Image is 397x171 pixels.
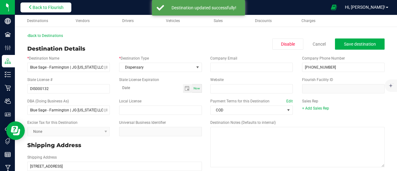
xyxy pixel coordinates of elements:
inline-svg: Integrations [5,125,11,131]
inline-svg: Users [5,98,11,104]
span: Now [194,87,200,90]
span: Vehicles [166,19,180,23]
div: Destination Details [27,45,85,53]
span: Charges [301,19,315,23]
span: Open Ecommerce Menu [327,1,341,13]
label: Destination Type [119,56,149,61]
inline-svg: Inventory [5,71,11,78]
span: COD [211,106,285,115]
inline-svg: Configuration [5,45,11,51]
inline-svg: Distribution [5,58,11,64]
span: Back to Flourish [33,5,64,10]
inline-svg: Retail [5,85,11,91]
label: Company Email [210,56,237,61]
label: Destination Name [27,56,59,61]
span: Discounts [255,19,272,23]
a: Edit [286,99,293,103]
button: Back to Flourish [20,2,71,12]
label: Sales Rep [302,98,318,104]
a: Cancel [313,41,326,47]
div: Destination updated successfully! [167,5,240,11]
span: Vendors [76,19,90,23]
span: Destinations [27,19,48,23]
input: Date [119,84,183,92]
inline-svg: Company [5,18,11,24]
iframe: Resource center [6,121,25,140]
label: Website [210,77,224,83]
button: Disable [272,38,303,50]
inline-svg: Reports [5,151,11,158]
inline-svg: Tags [5,138,11,144]
label: Excise Tax for this Destination [27,120,78,125]
span: Hi, [PERSON_NAME]! [345,5,385,10]
label: Destination Notes (Defaults to internal) [210,120,276,125]
label: State License Expiration [119,77,159,83]
span: Save destination [344,42,376,47]
input: (123) 456-7890 [302,63,385,72]
span: Sales [214,19,223,23]
span: Disable [281,42,295,47]
label: State License # [27,77,52,83]
label: Shipping Address [27,155,57,160]
inline-svg: Facilities [5,31,11,38]
label: Company Phone Number [302,56,345,61]
button: Save destination [335,38,385,50]
inline-svg: Manufacturing [5,165,11,171]
p: Shipping Address [27,141,202,150]
span: Toggle calendar [183,84,192,93]
a: Back to Destinations [27,34,63,38]
a: + Add Sales Rep [302,106,329,110]
label: Local License [119,98,141,104]
inline-svg: User Roles [5,111,11,118]
label: Universal Business Identifier [119,120,166,125]
span: Dispensary [119,63,194,72]
label: Flourish Facility ID [302,77,333,83]
label: DBA (Doing Business As) [27,98,69,104]
span: Drivers [122,19,134,23]
label: Payment Terms for this Destination [210,98,293,104]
